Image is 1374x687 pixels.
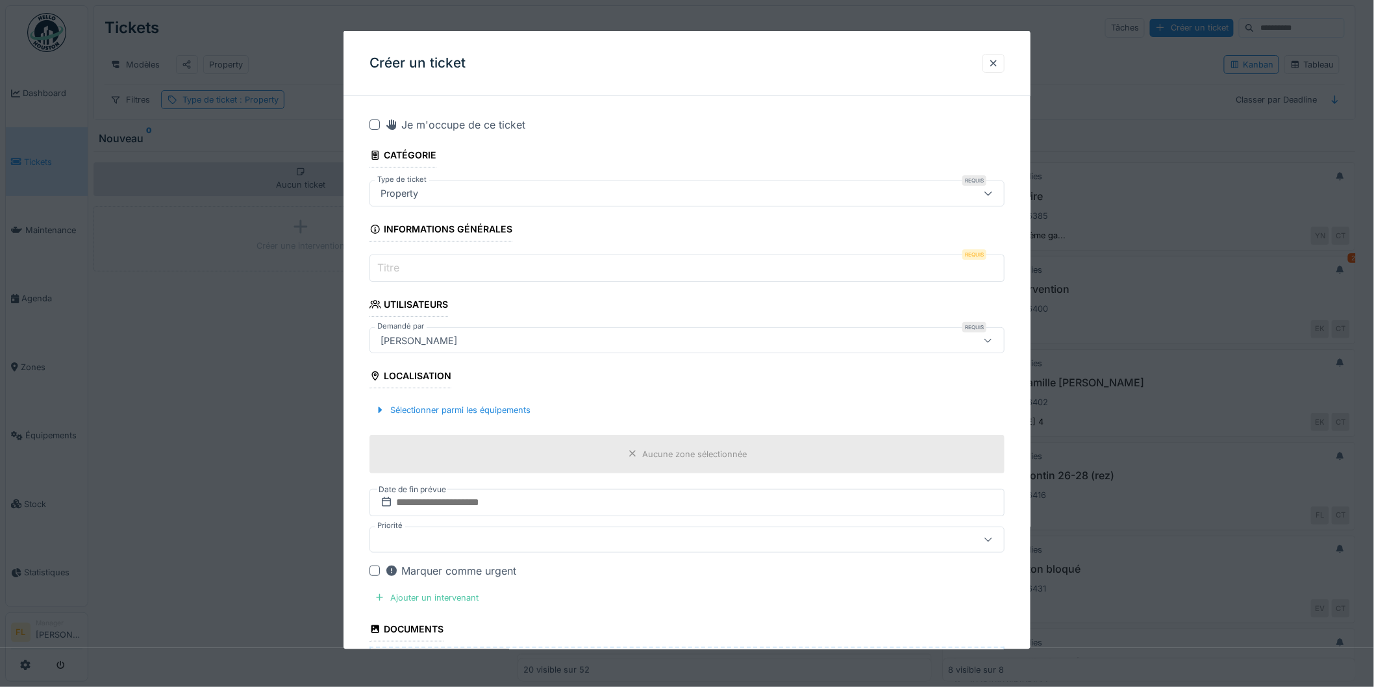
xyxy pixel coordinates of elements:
div: Requis [962,175,986,186]
div: Catégorie [369,145,436,168]
label: Priorité [375,519,405,531]
div: Property [375,186,423,201]
div: Sélectionner parmi les équipements [369,401,536,419]
label: Titre [375,260,402,275]
div: Informations générales [369,219,512,242]
div: Requis [962,322,986,332]
div: Requis [962,249,986,260]
div: Utilisateurs [369,295,448,317]
h3: Créer un ticket [369,55,466,71]
label: Date de fin prévue [377,482,447,496]
label: Type de ticket [375,174,429,185]
label: Demandé par [375,321,427,332]
div: Ajouter un intervenant [369,588,484,606]
div: Marquer comme urgent [385,562,516,578]
div: Aucune zone sélectionnée [643,447,747,460]
div: Je m'occupe de ce ticket [385,117,525,132]
div: [PERSON_NAME] [375,333,462,347]
div: Localisation [369,366,451,388]
div: Documents [369,619,443,642]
